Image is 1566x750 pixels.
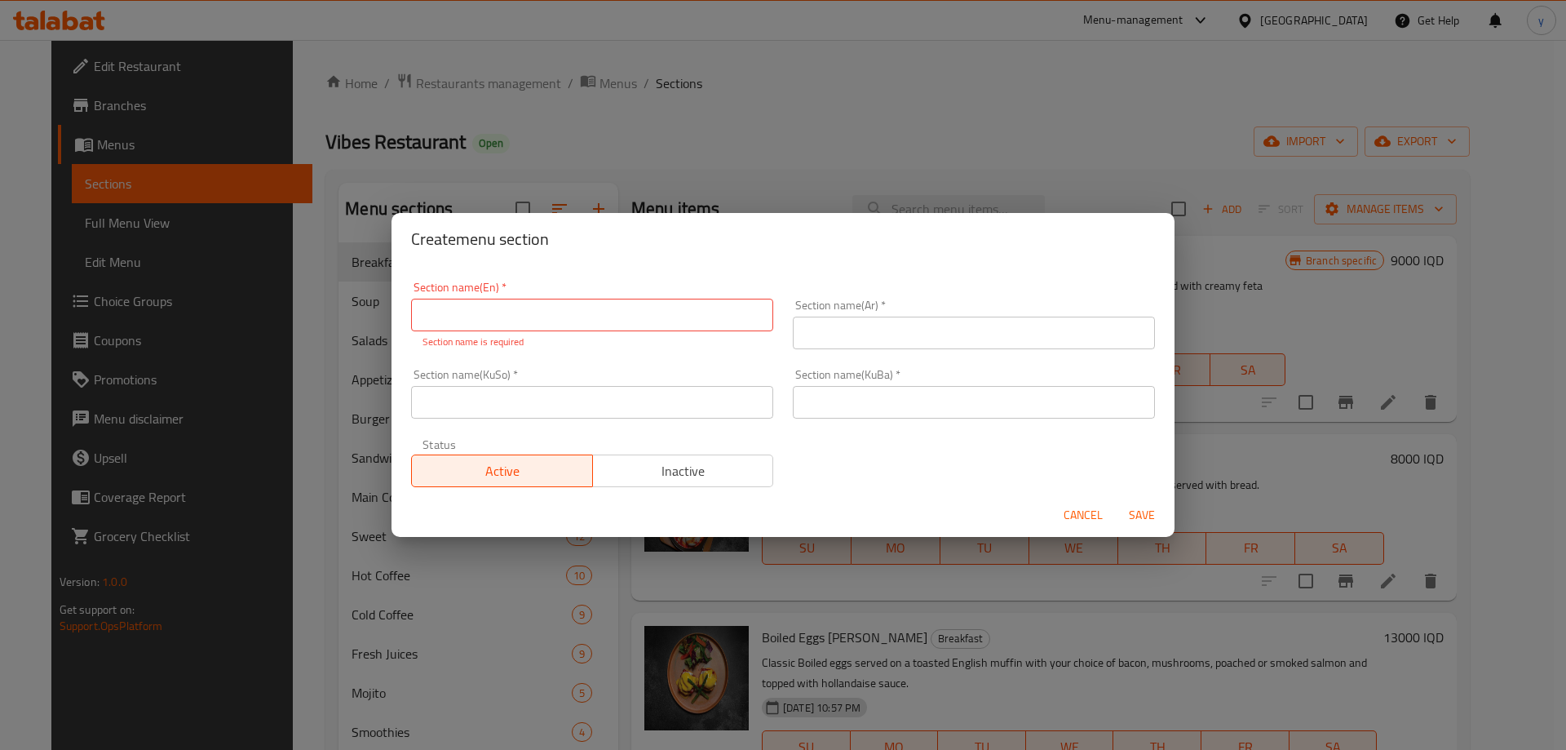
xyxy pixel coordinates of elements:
input: Please enter section name(KuSo) [411,386,773,419]
span: Cancel [1064,505,1103,526]
span: Save [1122,505,1161,526]
input: Please enter section name(KuBa) [793,386,1155,419]
input: Please enter section name(en) [411,299,773,331]
button: Active [411,455,593,487]
input: Please enter section name(ar) [793,317,1155,349]
button: Cancel [1057,500,1109,530]
button: Save [1116,500,1168,530]
button: Inactive [592,455,774,487]
span: Inactive [599,459,768,483]
h2: Create menu section [411,226,1155,252]
p: Section name is required [422,335,762,349]
span: Active [418,459,586,483]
